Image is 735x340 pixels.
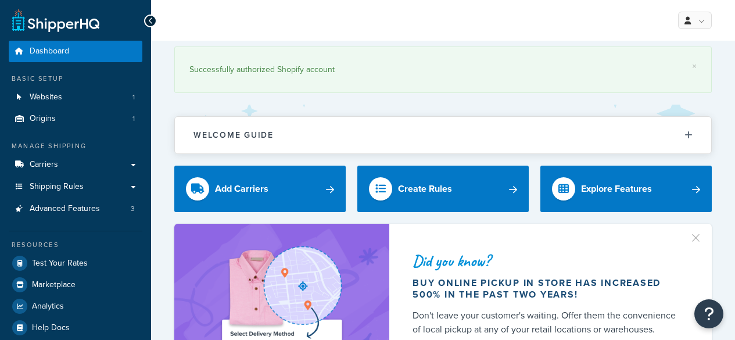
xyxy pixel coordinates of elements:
span: 1 [132,92,135,102]
span: Websites [30,92,62,102]
a: Test Your Rates [9,253,142,274]
div: Explore Features [581,181,652,197]
h2: Welcome Guide [193,131,274,139]
div: Create Rules [398,181,452,197]
div: Basic Setup [9,74,142,84]
span: Dashboard [30,46,69,56]
span: 3 [131,204,135,214]
div: Manage Shipping [9,141,142,151]
a: Help Docs [9,317,142,338]
span: Origins [30,114,56,124]
span: Carriers [30,160,58,170]
div: Buy online pickup in store has increased 500% in the past two years! [413,277,684,300]
a: Shipping Rules [9,176,142,198]
button: Welcome Guide [175,117,711,153]
div: Successfully authorized Shopify account [189,62,697,78]
span: Help Docs [32,323,70,333]
span: Test Your Rates [32,259,88,269]
a: Add Carriers [174,166,346,212]
a: Advanced Features3 [9,198,142,220]
a: Origins1 [9,108,142,130]
span: Shipping Rules [30,182,84,192]
a: Explore Features [540,166,712,212]
a: Analytics [9,296,142,317]
div: Add Carriers [215,181,268,197]
div: Don't leave your customer's waiting. Offer them the convenience of local pickup at any of your re... [413,309,684,337]
span: Advanced Features [30,204,100,214]
button: Open Resource Center [694,299,723,328]
a: Carriers [9,154,142,176]
span: Analytics [32,302,64,312]
span: 1 [132,114,135,124]
a: × [692,62,697,71]
a: Create Rules [357,166,529,212]
li: Websites [9,87,142,108]
div: Resources [9,240,142,250]
a: Dashboard [9,41,142,62]
div: Did you know? [413,253,684,269]
li: Advanced Features [9,198,142,220]
span: Marketplace [32,280,76,290]
li: Origins [9,108,142,130]
a: Marketplace [9,274,142,295]
a: Websites1 [9,87,142,108]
